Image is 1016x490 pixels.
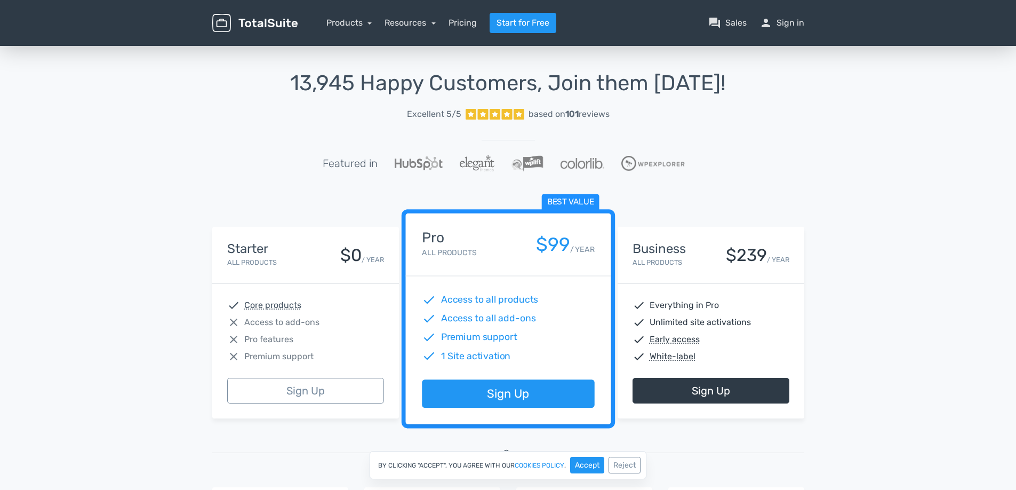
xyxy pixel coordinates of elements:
span: check [633,350,645,363]
a: Start for Free [490,13,556,33]
span: 1 Site activation [441,349,510,363]
span: Or [503,447,513,460]
a: Sign Up [633,378,789,404]
span: check [422,349,436,363]
div: By clicking "Accept", you agree with our . [370,451,646,479]
button: Accept [570,457,604,473]
a: Excellent 5/5 based on101reviews [212,104,804,125]
img: WPExplorer [621,156,685,171]
img: TotalSuite for WordPress [212,14,298,33]
a: Sign Up [227,378,384,404]
span: check [422,330,436,344]
abbr: Early access [650,333,700,346]
a: question_answerSales [708,17,747,29]
small: / YEAR [570,244,594,255]
img: ElegantThemes [460,155,494,171]
div: based on reviews [529,108,610,121]
span: Premium support [244,350,314,363]
span: Premium support [441,330,517,344]
h4: Pro [422,230,476,246]
h5: Featured in [323,157,378,169]
img: Hubspot [395,156,443,170]
button: Reject [609,457,641,473]
span: check [422,293,436,307]
span: check [633,299,645,312]
span: close [227,316,240,329]
a: cookies policy [515,462,564,469]
small: All Products [633,258,682,266]
span: close [227,333,240,346]
div: $0 [340,246,362,265]
abbr: Core products [244,299,301,312]
div: $239 [726,246,767,265]
span: check [633,333,645,346]
a: Sign Up [422,380,594,408]
h4: Business [633,242,686,256]
small: All Products [227,258,277,266]
a: Pricing [449,17,477,29]
span: Excellent 5/5 [407,108,461,121]
a: Resources [385,18,436,28]
span: check [633,316,645,329]
small: All Products [422,248,476,257]
h1: 13,945 Happy Customers, Join them [DATE]! [212,72,804,95]
small: / YEAR [767,255,789,265]
small: / YEAR [362,255,384,265]
h4: Starter [227,242,277,256]
span: question_answer [708,17,721,29]
abbr: White-label [650,350,695,363]
span: Access to all add-ons [441,312,535,326]
span: close [227,350,240,363]
span: Access to all products [441,293,538,307]
strong: 101 [565,109,579,119]
span: person [759,17,772,29]
span: Best value [541,194,599,211]
span: Pro features [244,333,293,346]
img: Colorlib [561,158,604,169]
div: $99 [535,234,570,255]
span: Access to add-ons [244,316,319,329]
a: personSign in [759,17,804,29]
span: check [422,312,436,326]
span: Everything in Pro [650,299,719,312]
span: check [227,299,240,312]
img: WPLift [511,155,543,171]
span: Unlimited site activations [650,316,751,329]
a: Products [326,18,372,28]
